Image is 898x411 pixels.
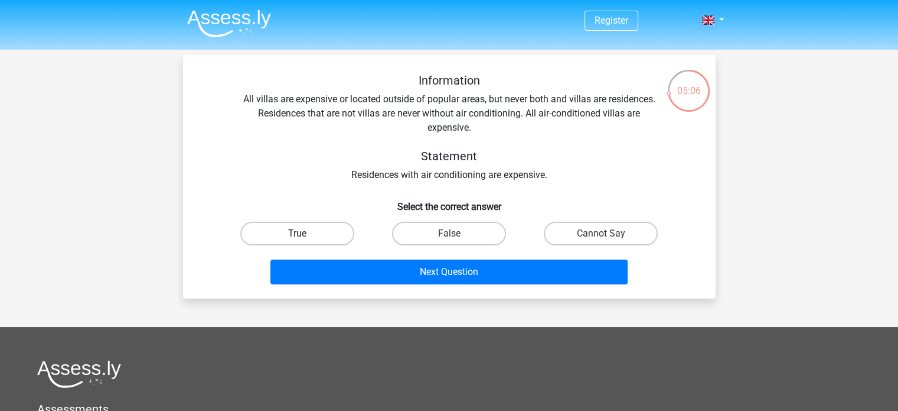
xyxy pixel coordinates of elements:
[240,149,659,163] h5: Statement
[240,73,659,88] h5: Information
[544,222,658,245] label: Cannot Say
[187,9,271,37] img: Assessly
[202,192,697,212] h6: Select the correct answer
[202,73,697,182] div: All villas are expensive or located outside of popular areas, but never both and villas are resid...
[240,222,354,245] label: True
[667,69,711,98] div: 05:06
[37,360,121,388] img: Assessly logo
[595,15,628,26] a: Register
[270,260,628,284] button: Next Question
[392,222,506,245] label: False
